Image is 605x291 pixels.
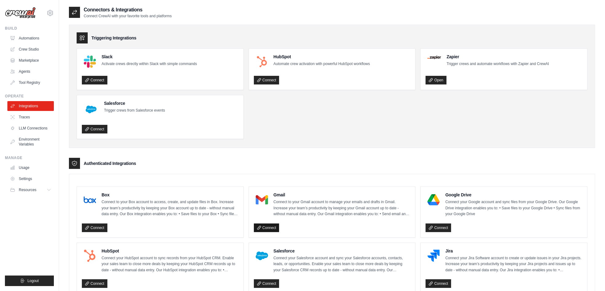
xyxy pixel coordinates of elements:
[84,55,96,68] img: Slack Logo
[5,276,54,286] button: Logout
[447,54,549,60] h4: Zapier
[102,248,238,254] h4: HubSpot
[274,192,411,198] h4: Gmail
[82,223,107,232] a: Connect
[426,223,451,232] a: Connect
[274,54,370,60] h4: HubSpot
[84,250,96,262] img: HubSpot Logo
[7,101,54,111] a: Integrations
[427,194,440,206] img: Google Drive Logo
[7,55,54,65] a: Marketplace
[7,185,54,195] button: Resources
[82,76,107,84] a: Connect
[7,33,54,43] a: Automations
[254,76,279,84] a: Connect
[102,192,238,198] h4: Box
[7,78,54,88] a: Tool Registry
[102,255,238,273] p: Connect your HubSpot account to sync records from your HubSpot CRM. Enable your sales team to clo...
[19,187,36,192] span: Resources
[426,76,446,84] a: Open
[254,279,279,288] a: Connect
[7,112,54,122] a: Traces
[256,55,268,68] img: HubSpot Logo
[104,100,165,106] h4: Salesforce
[7,134,54,149] a: Environment Variables
[5,94,54,99] div: Operate
[445,199,582,217] p: Connect your Google account and sync files from your Google Drive. Our Google Drive integration e...
[104,108,165,114] p: Trigger crews from Salesforce events
[7,44,54,54] a: Crew Studio
[427,250,440,262] img: Jira Logo
[84,160,136,166] h3: Authenticated Integrations
[84,14,172,18] p: Connect CrewAI with your favorite tools and platforms
[7,123,54,133] a: LLM Connections
[91,35,136,41] h3: Triggering Integrations
[256,250,268,262] img: Salesforce Logo
[82,125,107,133] a: Connect
[274,255,411,273] p: Connect your Salesforce account and sync your Salesforce accounts, contacts, leads, or opportunit...
[7,174,54,184] a: Settings
[82,279,107,288] a: Connect
[426,279,451,288] a: Connect
[84,194,96,206] img: Box Logo
[7,163,54,173] a: Usage
[5,26,54,31] div: Build
[445,192,582,198] h4: Google Drive
[254,223,279,232] a: Connect
[5,7,36,19] img: Logo
[102,199,238,217] p: Connect to your Box account to access, create, and update files in Box. Increase your team’s prod...
[274,61,370,67] p: Automate crew activation with powerful HubSpot workflows
[445,248,582,254] h4: Jira
[274,248,411,254] h4: Salesforce
[274,199,411,217] p: Connect to your Gmail account to manage your emails and drafts in Gmail. Increase your team’s pro...
[102,54,197,60] h4: Slack
[7,67,54,76] a: Agents
[427,55,441,59] img: Zapier Logo
[447,61,549,67] p: Trigger crews and automate workflows with Zapier and CrewAI
[256,194,268,206] img: Gmail Logo
[445,255,582,273] p: Connect your Jira Software account to create or update issues in your Jira projects. Increase you...
[102,61,197,67] p: Activate crews directly within Slack with simple commands
[84,6,172,14] h2: Connectors & Integrations
[27,278,39,283] span: Logout
[84,102,98,117] img: Salesforce Logo
[5,155,54,160] div: Manage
